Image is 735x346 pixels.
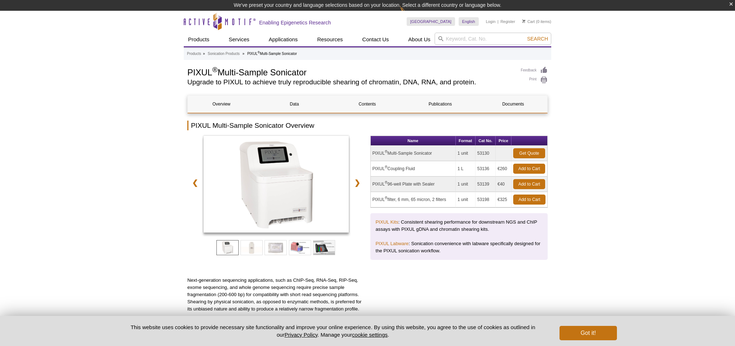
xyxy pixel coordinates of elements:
a: PIXUL Labware [376,241,409,246]
img: Your Cart [522,19,525,23]
img: PIXUL Multi-Sample Sonicator [203,136,349,233]
a: Products [184,33,214,46]
a: PIXUL Kits [376,219,398,225]
a: Applications [264,33,302,46]
td: 1 unit [456,146,476,161]
p: Next-generation sequencing applications, such as ChIP-Seq, RNA-Seq, RIP-Seq, exome sequencing, an... [187,277,365,313]
td: €40 [496,177,511,192]
sup: ® [212,66,217,74]
a: Contents [333,95,401,113]
a: Data [261,95,328,113]
li: (0 items) [522,17,551,26]
a: Add to Cart [513,195,546,205]
sup: ® [385,150,387,154]
h2: Upgrade to PIXUL to achieve truly reproducible shearing of chromatin, DNA, RNA, and protein. [187,79,514,85]
li: PIXUL Multi-Sample Sonicator [247,52,297,56]
a: Resources [313,33,347,46]
sup: ® [385,181,387,184]
td: PIXUL 96-well Plate with Sealer [371,177,456,192]
a: Cart [522,19,535,24]
li: » [243,52,245,56]
td: PIXUL Multi-Sample Sonicator [371,146,456,161]
td: 1 unit [456,177,476,192]
a: ❮ [187,174,203,191]
a: [GEOGRAPHIC_DATA] [407,17,455,26]
p: : Consistent shearing performance for downstream NGS and ChIP assays with PIXUL gDNA and chromati... [376,219,543,233]
td: PIXUL Coupling Fluid [371,161,456,177]
a: Add to Cart [513,164,545,174]
button: cookie settings [352,332,388,338]
h1: PIXUL Multi-Sample Sonicator [187,66,514,77]
a: Products [187,51,201,57]
li: | [497,17,498,26]
th: Cat No. [476,136,496,146]
a: Publications [407,95,474,113]
a: Documents [479,95,547,113]
button: Got it! [560,326,617,340]
p: This website uses cookies to provide necessary site functionality and improve your online experie... [118,323,548,338]
li: » [203,52,205,56]
td: 53198 [476,192,496,207]
a: Feedback [521,66,548,74]
button: Search [525,36,550,42]
span: Search [527,36,548,42]
td: PIXUL filter, 6 mm, 65 micron, 2 filters [371,192,456,207]
p: : Sonication convenience with labware specifically designed for the PIXUL sonication workflow. [376,240,543,254]
a: Privacy Policy [285,332,318,338]
td: 1 L [456,161,476,177]
input: Keyword, Cat. No. [435,33,551,45]
sup: ® [385,165,387,169]
th: Price [496,136,511,146]
a: Services [224,33,254,46]
sup: ® [258,51,260,54]
h2: Enabling Epigenetics Research [259,19,331,26]
a: Sonication Products [208,51,240,57]
a: Register [500,19,515,24]
a: English [459,17,479,26]
a: Get Quote [513,148,545,158]
td: 1 unit [456,192,476,207]
td: 53136 [476,161,496,177]
sup: ® [385,196,387,200]
a: Add to Cart [513,179,545,189]
td: €325 [496,192,511,207]
a: PIXUL Multi-Sample Sonicator [203,136,349,235]
a: Print [521,76,548,84]
td: €260 [496,161,511,177]
a: ❯ [350,174,365,191]
h2: PIXUL Multi-Sample Sonicator Overview [187,121,548,130]
th: Format [456,136,476,146]
td: 53139 [476,177,496,192]
th: Name [371,136,456,146]
a: Contact Us [358,33,393,46]
a: Login [486,19,496,24]
a: About Us [404,33,435,46]
img: Change Here [400,5,419,22]
a: Overview [188,95,255,113]
td: 53130 [476,146,496,161]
